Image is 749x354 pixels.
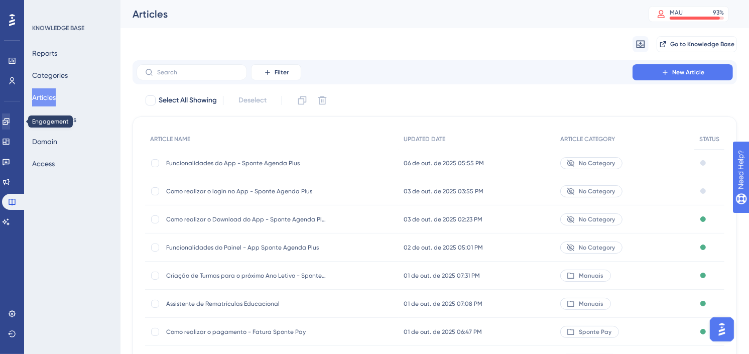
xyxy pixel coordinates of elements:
span: Como realizar o pagamento - Fatura Sponte Pay [166,328,327,336]
span: 06 de out. de 2025 05:55 PM [404,159,484,167]
span: STATUS [699,135,719,143]
span: Funcionalidades do App - Sponte Agenda Plus [166,159,327,167]
button: Articles [32,88,56,106]
button: New Article [633,64,733,80]
div: MAU [670,9,683,17]
button: Domain [32,133,57,151]
span: 01 de out. de 2025 07:08 PM [404,300,482,308]
div: 93 % [713,9,724,17]
span: 01 de out. de 2025 07:31 PM [404,272,480,280]
span: Select All Showing [159,94,217,106]
span: Deselect [238,94,267,106]
span: New Article [672,68,704,76]
button: Deselect [229,91,276,109]
span: Sponte Pay [579,328,611,336]
span: UPDATED DATE [404,135,445,143]
span: Como realizar o login no App - Sponte Agenda Plus [166,187,327,195]
span: 03 de out. de 2025 02:23 PM [404,215,482,223]
iframe: UserGuiding AI Assistant Launcher [707,314,737,344]
span: ARTICLE NAME [150,135,190,143]
span: Go to Knowledge Base [670,40,734,48]
button: Go to Knowledge Base [657,36,737,52]
button: Categories [32,66,68,84]
span: 03 de out. de 2025 03:55 PM [404,187,483,195]
span: Need Help? [24,3,63,15]
span: 02 de out. de 2025 05:01 PM [404,244,483,252]
span: ARTICLE CATEGORY [560,135,615,143]
span: Manuais [579,272,603,280]
span: Assistente de Rematrículas Educacional [166,300,327,308]
span: No Category [579,215,615,223]
button: Reports [32,44,57,62]
span: Filter [275,68,289,76]
span: Funcionalidades do Painel - App Sponte Agenda Plus [166,244,327,252]
span: Manuais [579,300,603,308]
span: No Category [579,159,615,167]
div: KNOWLEDGE BASE [32,24,84,32]
span: 01 de out. de 2025 06:47 PM [404,328,482,336]
span: Como realizar o Download do App - Sponte Agenda Plus [166,215,327,223]
span: No Category [579,244,615,252]
span: No Category [579,187,615,195]
button: Access [32,155,55,173]
input: Search [157,69,238,76]
button: Filter [251,64,301,80]
button: Page Settings [32,110,76,129]
span: Criação de Turmas para o próximo Ano Letivo - Sponte Educacional [166,272,327,280]
div: Articles [133,7,623,21]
